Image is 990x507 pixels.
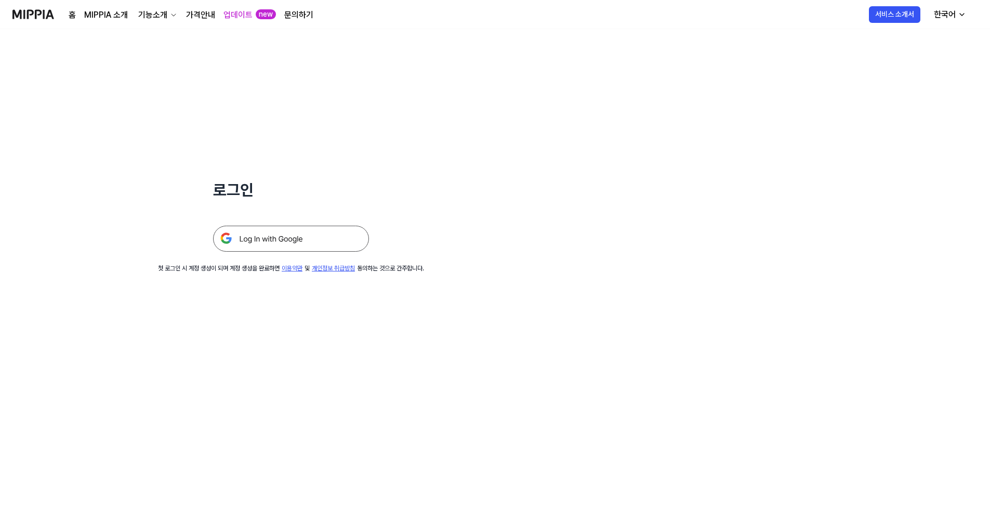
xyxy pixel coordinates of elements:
a: 업데이트 [223,9,253,21]
h1: 로그인 [213,179,369,201]
img: 구글 로그인 버튼 [213,226,369,252]
div: 기능소개 [136,9,169,21]
button: 한국어 [926,4,972,25]
a: 개인정보 취급방침 [312,265,355,272]
a: 문의하기 [284,9,313,21]
div: 첫 로그인 시 계정 생성이 되며 계정 생성을 완료하면 및 동의하는 것으로 간주합니다. [158,264,424,273]
a: 홈 [69,9,76,21]
div: new [256,9,276,20]
a: 이용약관 [282,265,302,272]
button: 기능소개 [136,9,178,21]
a: 가격안내 [186,9,215,21]
a: MIPPIA 소개 [84,9,128,21]
button: 서비스 소개서 [869,6,920,23]
div: 한국어 [932,8,958,21]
